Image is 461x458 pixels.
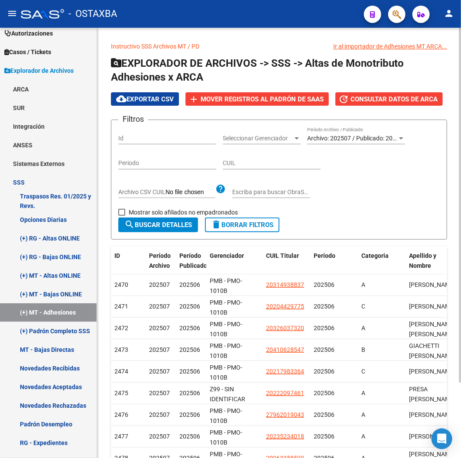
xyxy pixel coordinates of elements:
datatable-header-cell: Período Archivo [146,247,176,285]
span: 2470 [114,281,128,288]
span: 2477 [114,433,128,440]
span: 202507 [149,390,170,396]
datatable-header-cell: Periodo [310,247,358,285]
button: Mover registros al PADRÓN de SAAS [185,92,329,106]
span: [PERSON_NAME] [409,303,455,310]
span: 2472 [114,325,128,331]
span: C [361,303,365,310]
input: Archivo CSV CUIL [166,188,215,196]
span: PMB - PMO-1010B [210,299,242,316]
span: Casos / Tickets [4,47,51,57]
span: [PERSON_NAME] [409,433,455,440]
span: PMB - PMO-1010B [210,321,242,338]
span: 20204429775 [266,303,304,310]
span: 202507 [149,325,170,331]
span: Mostrar solo afiliados no empadronados [129,207,238,218]
span: Período Archivo [149,252,171,269]
span: Buscar Detalles [124,221,192,229]
span: A [361,390,365,396]
span: 20410628547 [266,346,304,353]
span: 202507 [149,303,170,310]
h3: Filtros [118,113,148,125]
span: 202506 [314,281,334,288]
span: B [361,346,365,353]
span: ID [114,252,120,259]
datatable-header-cell: Categoria [358,247,406,285]
span: Explorador de Archivos [4,66,74,75]
span: 202506 [314,390,334,396]
span: 202507 [149,411,170,418]
span: Apellido y Nombre [409,252,436,269]
span: 202506 [179,433,200,440]
span: A [361,411,365,418]
span: CUIL Titular [266,252,299,259]
span: 20235234018 [266,433,304,440]
span: [PERSON_NAME] [409,368,455,375]
mat-icon: cloud_download [116,94,127,104]
span: 2471 [114,303,128,310]
span: 202507 [149,281,170,288]
span: Borrar Filtros [211,221,273,229]
mat-icon: delete [211,219,221,230]
button: Borrar Filtros [205,218,279,232]
span: PRESA [PERSON_NAME] [409,386,455,403]
datatable-header-cell: Apellido y Nombre [406,247,453,285]
span: 202506 [179,281,200,288]
span: C [361,368,365,375]
datatable-header-cell: CUIL Titular [263,247,310,285]
span: Autorizaciones [4,29,53,38]
button: Consultar datos de ARCA [335,92,443,106]
span: 202507 [149,368,170,375]
mat-icon: menu [7,8,17,19]
span: 202506 [314,346,334,353]
span: Seleccionar Gerenciador [223,135,293,142]
a: Instructivo SSS Archivos MT / PD [111,43,199,50]
span: EXPLORADOR DE ARCHIVOS -> SSS -> Altas de Monotributo Adhesiones x ARCA [111,57,404,83]
span: Archivo: 202507 / Publicado: 202506 [307,135,406,142]
span: 202506 [314,433,334,440]
div: Open Intercom Messenger [432,429,452,449]
span: [PERSON_NAME] [PERSON_NAME] [409,321,455,338]
mat-icon: help [215,184,226,194]
span: 20222097461 [266,390,304,396]
span: 202506 [179,368,200,375]
span: Período Publicado [179,252,207,269]
datatable-header-cell: Gerenciador [206,247,263,285]
span: 202506 [314,411,334,418]
span: 27962019043 [266,411,304,418]
mat-icon: add [188,94,199,104]
span: 2474 [114,368,128,375]
span: Archivo CSV CUIL [118,188,166,195]
span: 202506 [179,346,200,353]
span: Mover registros al PADRÓN de SAAS [201,95,324,103]
mat-icon: update [338,94,349,104]
span: A [361,281,365,288]
span: 202506 [179,411,200,418]
span: 20326037320 [266,325,304,331]
span: Exportar CSV [116,95,174,103]
span: [PERSON_NAME] [409,411,455,418]
span: PMB - PMO-1010B [210,429,242,446]
mat-icon: search [124,219,135,230]
mat-icon: person [444,8,454,19]
button: Buscar Detalles [118,218,198,232]
span: 2473 [114,346,128,353]
span: 202506 [179,303,200,310]
span: Consultar datos de ARCA [351,95,438,103]
datatable-header-cell: ID [111,247,146,285]
span: Categoria [361,252,389,259]
span: [PERSON_NAME] [409,281,455,288]
span: A [361,433,365,440]
span: 202506 [179,390,200,396]
span: 202507 [149,433,170,440]
span: 202506 [179,325,200,331]
span: 202507 [149,346,170,353]
datatable-header-cell: Período Publicado [176,247,206,285]
span: PMB - PMO-1010B [210,364,242,381]
span: 202506 [314,368,334,375]
button: Exportar CSV [111,92,179,106]
span: PMB - PMO-1010B [210,407,242,424]
span: 202506 [314,325,334,331]
span: 202506 [314,303,334,310]
span: Periodo [314,252,335,259]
